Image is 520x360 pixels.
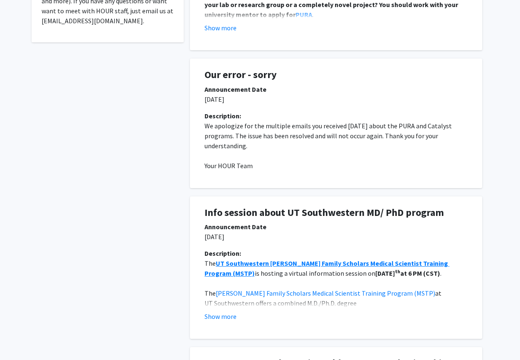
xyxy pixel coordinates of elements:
p: [DATE] [205,94,468,104]
strong: [DATE] [375,269,395,277]
div: Description: [205,248,468,258]
span: The [205,259,216,267]
h1: Our error - sorry [205,69,468,81]
span: at UT Southwestern offers a combined M.D./Ph.D. degree from [205,289,443,317]
strong: th [395,268,400,274]
p: [DATE] [205,232,468,242]
button: Show more [205,23,237,33]
div: Announcement Date [205,84,468,94]
a: PURA [296,10,312,19]
div: Description: [205,111,468,121]
p: We apologize for the multiple emails you received [DATE] about the PURA and Catalyst programs. Th... [205,121,468,151]
div: Announcement Date [205,222,468,232]
button: Show more [205,311,237,321]
a: [PERSON_NAME] Family Scholars Medical Scientist Training Program (MSTP) [216,289,435,297]
h1: Info session about UT Southwestern MD/ PhD program [205,207,468,219]
span: . [440,269,441,277]
strong: at 6 PM (CST) [400,269,440,277]
p: Your HOUR Team [205,161,468,171]
a: UT Southwestern [PERSON_NAME] Family Scholars Medical Scientist Training Program (MSTP) [205,259,449,277]
span: The [205,289,216,297]
span: is hosting a virtual information session on [255,269,375,277]
iframe: Chat [6,323,35,354]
